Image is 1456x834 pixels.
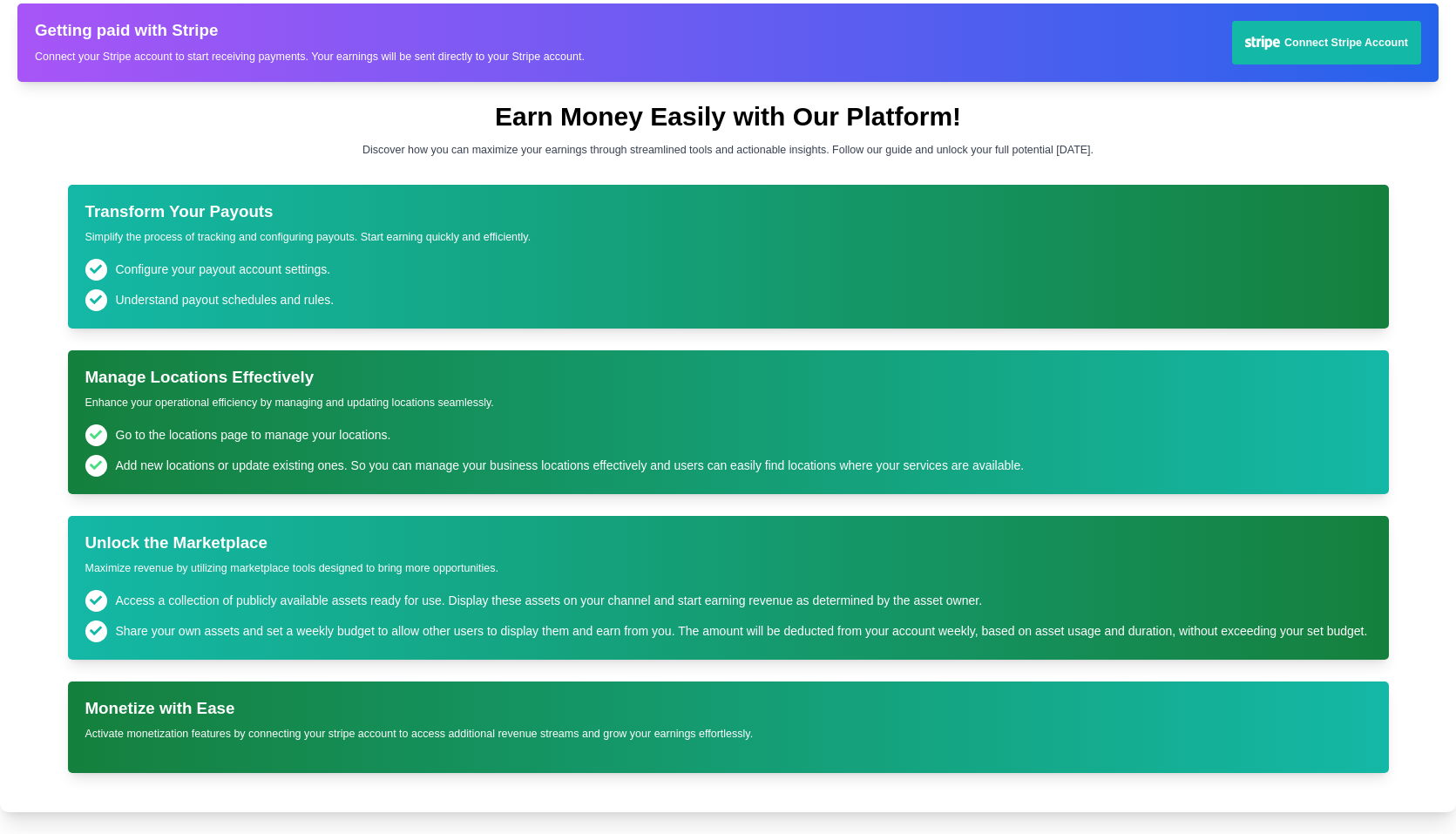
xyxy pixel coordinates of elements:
[85,727,1371,742] p: Activate monetization features by connecting your stripe account to access additional revenue str...
[85,396,1371,411] p: Enhance your operational efficiency by managing and updating locations seamlessly.
[85,202,1371,222] h2: Transform Your Payouts
[85,699,1371,719] h2: Monetize with Ease
[85,368,1371,388] h2: Manage Locations Effectively
[1369,750,1456,834] iframe: Chat Widget
[85,561,1371,577] p: Maximize revenue by utilizing marketplace tools designed to bring more opportunities.
[1284,36,1408,51] span: Connect Stripe Account
[35,21,585,41] h2: Getting paid with Stripe
[35,50,585,65] p: Connect your Stripe account to start receiving payments. Your earnings will be sent directly to y...
[116,426,391,444] div: Go to the locations page to manage your locations.
[85,533,1371,553] h2: Unlock the Marketplace
[116,261,331,279] div: Configure your payout account settings.
[116,592,983,610] div: Access a collection of publicly available assets ready for use. Display these assets on your chan...
[68,104,1389,130] h1: Earn Money Easily with Our Platform!
[68,143,1389,159] p: Discover how you can maximize your earnings through streamlined tools and actionable insights. Fo...
[116,291,335,309] div: Understand payout schedules and rules.
[1232,21,1421,64] button: Connect Stripe Account
[116,622,1368,641] div: Share your own assets and set a weekly budget to allow other users to display them and earn from ...
[116,457,1025,475] div: Add new locations or update existing ones. So you can manage your business locations effectively ...
[85,230,1371,246] p: Simplify the process of tracking and configuring payouts. Start earning quickly and efficiently.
